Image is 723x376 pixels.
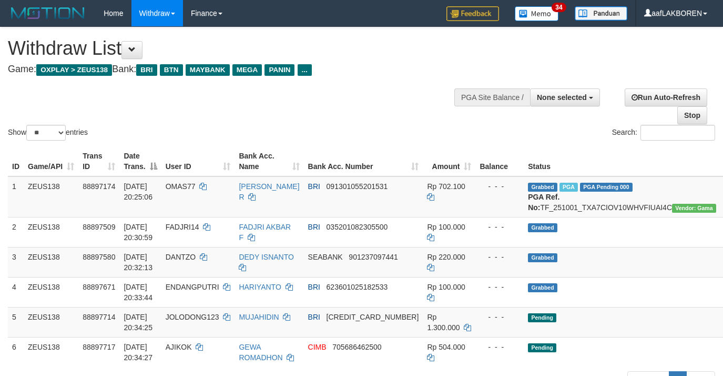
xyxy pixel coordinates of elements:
[166,182,196,191] span: OMAS77
[83,313,115,321] span: 88897714
[83,343,115,351] span: 88897717
[580,183,633,192] span: PGA Pending
[24,307,78,337] td: ZEUS138
[239,313,279,321] a: MUJAHIDIN
[625,88,707,106] a: Run Auto-Refresh
[612,125,715,141] label: Search:
[24,217,78,247] td: ZEUS138
[166,313,219,321] span: JOLODONG123
[672,204,716,213] span: Vendor URL: https://trx31.1velocity.biz
[530,88,600,106] button: None selected
[124,343,152,362] span: [DATE] 20:34:27
[264,64,294,76] span: PANIN
[24,247,78,277] td: ZEUS138
[308,343,327,351] span: CIMB
[427,182,465,191] span: Rp 702.100
[8,247,24,277] td: 3
[239,253,294,261] a: DEDY ISNANTO
[8,307,24,337] td: 5
[24,176,78,217] td: ZEUS138
[528,313,556,322] span: Pending
[427,253,465,261] span: Rp 220.000
[308,223,320,231] span: BRI
[327,182,388,191] span: Copy 091301055201531 to clipboard
[308,182,320,191] span: BRI
[36,64,112,76] span: OXPLAY > ZEUS138
[8,277,24,307] td: 4
[24,146,78,176] th: Game/API: activate to sort column ascending
[552,3,566,12] span: 34
[332,343,381,351] span: Copy 705686462500 to clipboard
[528,193,559,212] b: PGA Ref. No:
[480,222,520,232] div: - - -
[8,337,24,367] td: 6
[124,253,152,272] span: [DATE] 20:32:13
[8,146,24,176] th: ID
[480,342,520,352] div: - - -
[161,146,235,176] th: User ID: activate to sort column ascending
[446,6,499,21] img: Feedback.jpg
[239,283,281,291] a: HARIYANTO
[186,64,230,76] span: MAYBANK
[575,6,627,21] img: panduan.png
[480,181,520,192] div: - - -
[308,253,343,261] span: SEABANK
[24,337,78,367] td: ZEUS138
[528,223,557,232] span: Grabbed
[480,312,520,322] div: - - -
[119,146,161,176] th: Date Trans.: activate to sort column descending
[427,343,465,351] span: Rp 504.000
[427,313,460,332] span: Rp 1.300.000
[26,125,66,141] select: Showentries
[124,182,152,201] span: [DATE] 20:25:06
[235,146,303,176] th: Bank Acc. Name: activate to sort column ascending
[124,283,152,302] span: [DATE] 20:33:44
[166,253,196,261] span: DANTZO
[304,146,423,176] th: Bank Acc. Number: activate to sort column ascending
[160,64,183,76] span: BTN
[124,313,152,332] span: [DATE] 20:34:25
[327,283,388,291] span: Copy 623601025182533 to clipboard
[524,176,720,217] td: TF_251001_TXA7CIOV10WHVFIUAI4C
[166,283,219,291] span: ENDANGPUTRI
[8,176,24,217] td: 1
[524,146,720,176] th: Status
[8,5,88,21] img: MOTION_logo.png
[83,223,115,231] span: 88897509
[327,223,388,231] span: Copy 035201082305500 to clipboard
[427,283,465,291] span: Rp 100.000
[8,38,472,59] h1: Withdraw List
[239,223,291,242] a: FADJRI AKBAR F
[454,88,530,106] div: PGA Site Balance /
[83,283,115,291] span: 88897671
[124,223,152,242] span: [DATE] 20:30:59
[528,283,557,292] span: Grabbed
[423,146,475,176] th: Amount: activate to sort column ascending
[166,223,199,231] span: FADJRI14
[480,252,520,262] div: - - -
[8,217,24,247] td: 2
[308,313,320,321] span: BRI
[480,282,520,292] div: - - -
[308,283,320,291] span: BRI
[677,106,707,124] a: Stop
[78,146,119,176] th: Trans ID: activate to sort column ascending
[83,182,115,191] span: 88897174
[83,253,115,261] span: 88897580
[528,183,557,192] span: Grabbed
[427,223,465,231] span: Rp 100.000
[475,146,524,176] th: Balance
[136,64,157,76] span: BRI
[349,253,398,261] span: Copy 901237097441 to clipboard
[8,125,88,141] label: Show entries
[232,64,262,76] span: MEGA
[528,343,556,352] span: Pending
[515,6,559,21] img: Button%20Memo.svg
[327,313,419,321] span: Copy 360701045588537 to clipboard
[298,64,312,76] span: ...
[24,277,78,307] td: ZEUS138
[166,343,192,351] span: AJIKOK
[239,343,282,362] a: GEWA ROMADHON
[640,125,715,141] input: Search:
[8,64,472,75] h4: Game: Bank:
